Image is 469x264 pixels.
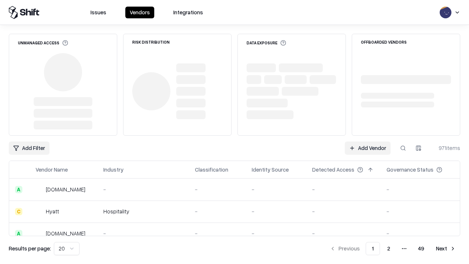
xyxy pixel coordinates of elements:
div: - [312,186,375,193]
div: Unmanaged Access [18,40,68,46]
div: Hospitality [103,208,183,215]
div: - [252,230,300,237]
div: C [15,208,22,215]
button: Integrations [169,7,207,18]
div: - [103,230,183,237]
div: - [252,208,300,215]
button: 49 [412,242,430,255]
div: Data Exposure [247,40,286,46]
div: A [15,186,22,193]
div: Vendor Name [36,166,68,173]
div: - [252,186,300,193]
button: Issues [86,7,111,18]
button: 2 [381,242,396,255]
img: Hyatt [36,208,43,215]
button: Add Filter [9,142,49,155]
div: Risk Distribution [132,40,170,44]
button: Vendors [125,7,154,18]
div: - [387,230,454,237]
div: Governance Status [387,166,433,173]
div: [DOMAIN_NAME] [46,186,85,193]
div: - [103,186,183,193]
div: A [15,230,22,237]
div: - [387,186,454,193]
div: - [195,208,240,215]
nav: pagination [325,242,460,255]
p: Results per page: [9,245,51,252]
div: - [387,208,454,215]
button: Next [432,242,460,255]
img: primesec.co.il [36,230,43,237]
div: [DOMAIN_NAME] [46,230,85,237]
div: - [195,230,240,237]
div: Identity Source [252,166,289,173]
button: 1 [366,242,380,255]
div: Offboarded Vendors [361,40,407,44]
img: intrado.com [36,186,43,193]
div: - [312,230,375,237]
div: Classification [195,166,228,173]
div: 971 items [431,144,460,152]
div: - [195,186,240,193]
div: Hyatt [46,208,59,215]
div: - [312,208,375,215]
div: Detected Access [312,166,354,173]
div: Industry [103,166,123,173]
a: Add Vendor [345,142,391,155]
